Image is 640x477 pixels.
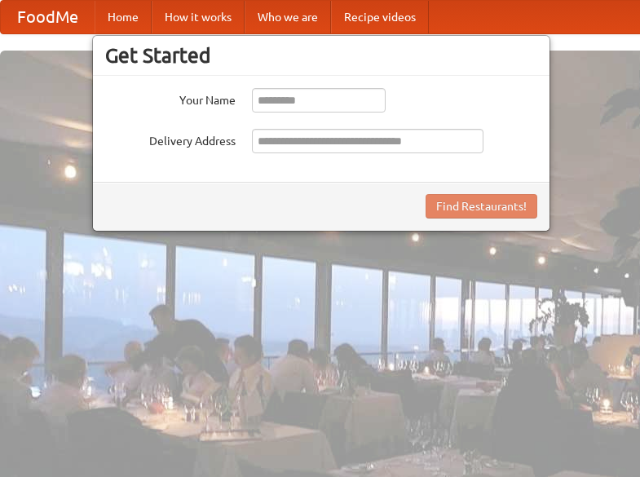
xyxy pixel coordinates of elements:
[105,88,236,108] label: Your Name
[105,43,537,68] h3: Get Started
[152,1,245,33] a: How it works
[95,1,152,33] a: Home
[426,194,537,219] button: Find Restaurants!
[331,1,429,33] a: Recipe videos
[1,1,95,33] a: FoodMe
[105,129,236,149] label: Delivery Address
[245,1,331,33] a: Who we are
